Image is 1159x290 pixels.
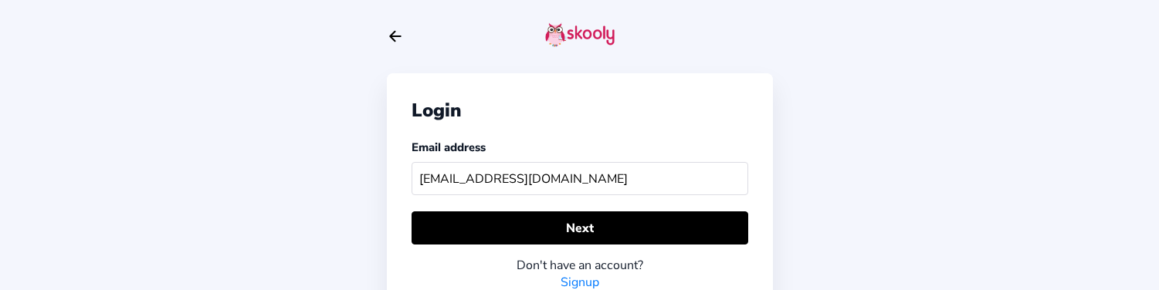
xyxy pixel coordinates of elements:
div: Don't have an account? [412,257,748,274]
label: Email address [412,140,486,155]
div: Login [412,98,748,123]
button: Next [412,211,748,244]
button: arrow back outline [387,28,404,45]
input: Your email address [412,162,748,195]
img: skooly-logo.png [545,22,615,47]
